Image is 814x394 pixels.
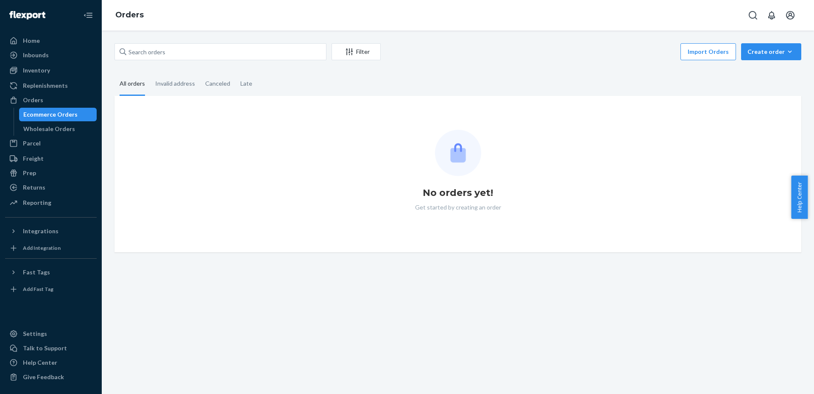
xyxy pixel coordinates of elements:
[423,186,493,200] h1: No orders yet!
[5,93,97,107] a: Orders
[5,265,97,279] button: Fast Tags
[332,48,380,56] div: Filter
[23,358,57,367] div: Help Center
[23,373,64,381] div: Give Feedback
[5,166,97,180] a: Prep
[23,198,51,207] div: Reporting
[23,154,44,163] div: Freight
[5,34,97,48] a: Home
[5,341,97,355] button: Talk to Support
[115,10,144,20] a: Orders
[5,152,97,165] a: Freight
[23,344,67,352] div: Talk to Support
[23,285,53,293] div: Add Fast Tag
[791,176,808,219] button: Help Center
[5,241,97,255] a: Add Integration
[23,330,47,338] div: Settings
[5,327,97,341] a: Settings
[23,66,50,75] div: Inventory
[23,51,49,59] div: Inbounds
[23,96,43,104] div: Orders
[19,108,97,121] a: Ecommerce Orders
[23,81,68,90] div: Replenishments
[5,196,97,210] a: Reporting
[5,64,97,77] a: Inventory
[23,169,36,177] div: Prep
[23,227,59,235] div: Integrations
[5,48,97,62] a: Inbounds
[114,43,326,60] input: Search orders
[5,79,97,92] a: Replenishments
[240,73,252,95] div: Late
[435,130,481,176] img: Empty list
[332,43,381,60] button: Filter
[747,48,795,56] div: Create order
[680,43,736,60] button: Import Orders
[744,7,761,24] button: Open Search Box
[763,7,780,24] button: Open notifications
[23,110,78,119] div: Ecommerce Orders
[23,36,40,45] div: Home
[23,125,75,133] div: Wholesale Orders
[741,43,801,60] button: Create order
[415,203,501,212] p: Get started by creating an order
[782,7,799,24] button: Open account menu
[109,3,151,28] ol: breadcrumbs
[5,282,97,296] a: Add Fast Tag
[205,73,230,95] div: Canceled
[19,122,97,136] a: Wholesale Orders
[9,11,45,20] img: Flexport logo
[5,356,97,369] a: Help Center
[23,139,41,148] div: Parcel
[5,137,97,150] a: Parcel
[5,181,97,194] a: Returns
[5,370,97,384] button: Give Feedback
[23,244,61,251] div: Add Integration
[155,73,195,95] div: Invalid address
[23,268,50,277] div: Fast Tags
[23,183,45,192] div: Returns
[80,7,97,24] button: Close Navigation
[5,224,97,238] button: Integrations
[120,73,145,96] div: All orders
